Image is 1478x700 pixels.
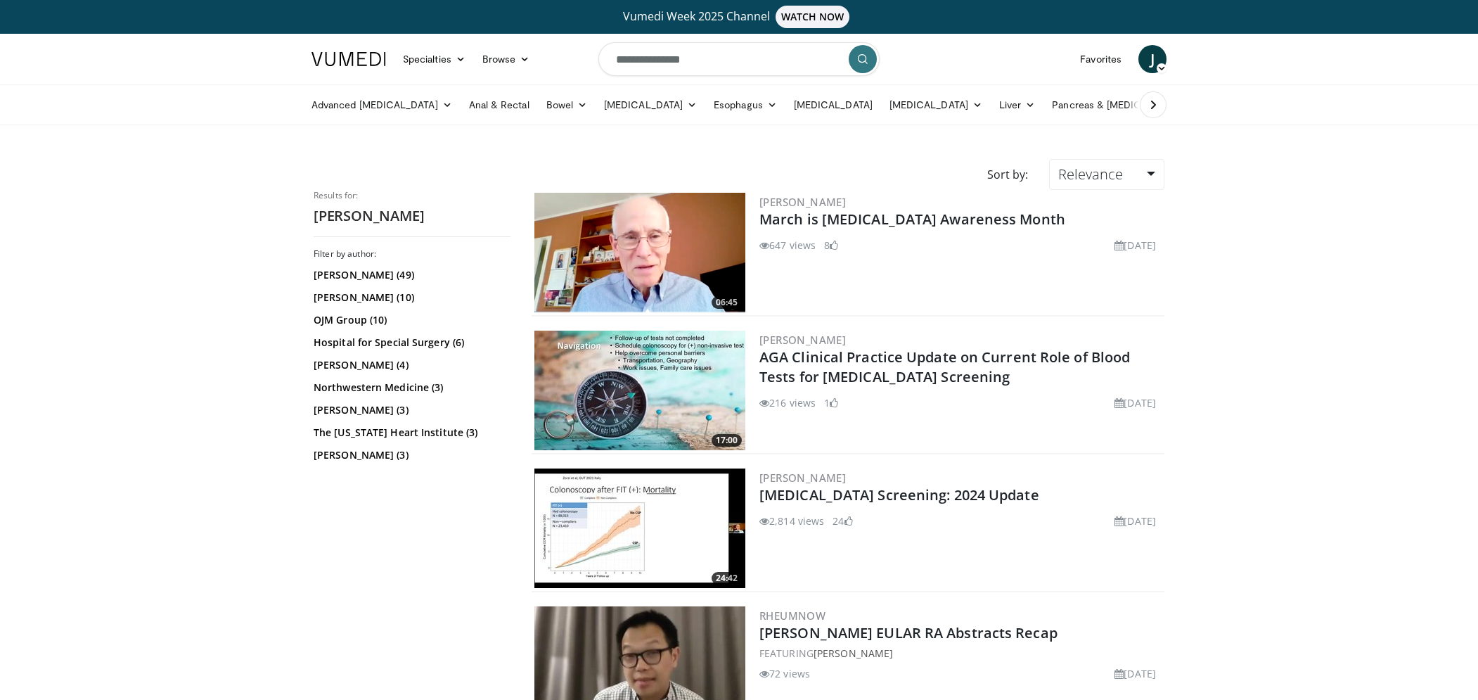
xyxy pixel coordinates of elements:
a: Specialties [394,45,474,73]
a: [MEDICAL_DATA] [785,91,881,119]
a: OJM Group (10) [314,313,507,327]
h3: Filter by author: [314,248,510,260]
a: Favorites [1072,45,1130,73]
a: Advanced [MEDICAL_DATA] [303,91,461,119]
img: ac114b1b-ca58-43de-a309-898d644626b7.300x170_q85_crop-smart_upscale.jpg [534,469,745,588]
a: [MEDICAL_DATA] [881,91,991,119]
li: [DATE] [1114,238,1156,253]
input: Search topics, interventions [598,42,880,76]
li: 72 views [759,666,810,681]
a: Vumedi Week 2025 ChannelWATCH NOW [314,6,1164,28]
span: 24:42 [712,572,742,585]
li: [DATE] [1114,666,1156,681]
span: WATCH NOW [776,6,850,28]
a: J [1138,45,1167,73]
a: [PERSON_NAME] (3) [314,448,507,462]
li: 647 views [759,238,816,253]
a: AGA Clinical Practice Update on Current Role of Blood Tests for [MEDICAL_DATA] Screening [759,348,1130,386]
a: Browse [474,45,539,73]
span: Relevance [1058,165,1123,184]
a: [PERSON_NAME] [759,195,846,209]
li: 2,814 views [759,514,824,528]
li: 216 views [759,395,816,410]
li: 8 [824,238,838,253]
h2: [PERSON_NAME] [314,207,510,225]
a: Esophagus [705,91,785,119]
a: [PERSON_NAME] [814,647,893,660]
a: [MEDICAL_DATA] Screening: 2024 Update [759,485,1039,504]
span: 06:45 [712,296,742,309]
a: 24:42 [534,469,745,588]
a: RheumNow [759,609,825,623]
li: [DATE] [1114,395,1156,410]
a: [PERSON_NAME] [759,333,846,347]
a: [PERSON_NAME] (49) [314,268,507,282]
div: FEATURING [759,646,1162,661]
a: 06:45 [534,193,745,312]
li: 24 [833,514,852,528]
a: [PERSON_NAME] (3) [314,403,507,417]
p: Results for: [314,190,510,201]
div: Sort by: [977,159,1039,190]
a: [PERSON_NAME] (10) [314,291,507,305]
li: [DATE] [1114,514,1156,528]
a: [PERSON_NAME] (4) [314,358,507,372]
a: Relevance [1049,159,1164,190]
img: aa00205b-13df-4354-a59a-edc8e5b8bc72.png.300x170_q85_crop-smart_upscale.png [534,193,745,312]
img: 9319a17c-ea45-4555-a2c0-30ea7aed39c4.300x170_q85_crop-smart_upscale.jpg [534,331,745,450]
span: 17:00 [712,434,742,447]
a: 17:00 [534,331,745,450]
a: Liver [991,91,1043,119]
a: [MEDICAL_DATA] [596,91,705,119]
a: Northwestern Medicine (3) [314,381,507,395]
a: Hospital for Special Surgery (6) [314,336,507,350]
a: Pancreas & [MEDICAL_DATA] [1043,91,1208,119]
a: [PERSON_NAME] EULAR RA Abstracts Recap [759,623,1058,642]
a: March is [MEDICAL_DATA] Awareness Month [759,210,1065,229]
img: VuMedi Logo [311,52,386,66]
a: Anal & Rectal [461,91,538,119]
a: The [US_STATE] Heart Institute (3) [314,426,507,440]
a: Bowel [538,91,596,119]
a: [PERSON_NAME] [759,471,846,485]
li: 1 [824,395,838,410]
